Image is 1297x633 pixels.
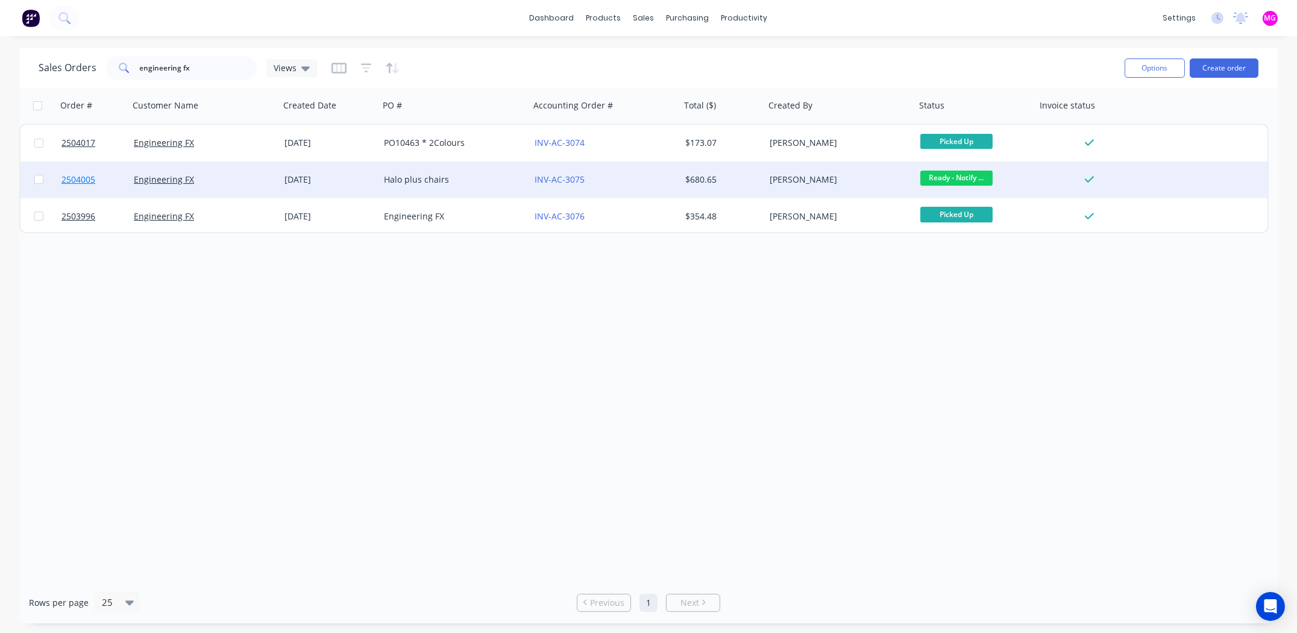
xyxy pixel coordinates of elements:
ul: Pagination [572,594,725,612]
input: Search... [140,56,257,80]
div: Created By [768,99,812,112]
div: sales [627,9,661,27]
span: Picked Up [920,134,993,149]
span: Next [680,597,699,609]
a: INV-AC-3074 [535,137,585,148]
div: [DATE] [284,210,374,222]
a: INV-AC-3075 [535,174,585,185]
div: Halo plus chairs [384,174,518,186]
h1: Sales Orders [39,62,96,74]
div: Order # [60,99,92,112]
a: Page 1 is your current page [639,594,658,612]
div: products [580,9,627,27]
a: Next page [667,597,720,609]
div: Created Date [283,99,336,112]
div: $173.07 [685,137,756,149]
div: settings [1157,9,1202,27]
div: Accounting Order # [533,99,613,112]
button: Create order [1190,58,1258,78]
a: Engineering FX [134,210,194,222]
div: Customer Name [133,99,198,112]
div: PO # [383,99,402,112]
span: Picked Up [920,207,993,222]
div: [PERSON_NAME] [770,137,903,149]
div: PO10463 * 2Colours [384,137,518,149]
div: Open Intercom Messenger [1256,592,1285,621]
span: Views [274,61,297,74]
div: $680.65 [685,174,756,186]
a: 2504005 [61,162,134,198]
a: 2503996 [61,198,134,235]
div: Invoice status [1040,99,1095,112]
div: Engineering FX [384,210,518,222]
span: 2503996 [61,210,95,222]
div: productivity [715,9,774,27]
div: purchasing [661,9,715,27]
span: Previous [590,597,624,609]
div: Total ($) [684,99,716,112]
button: Options [1125,58,1185,78]
img: Factory [22,9,40,27]
a: 2504017 [61,125,134,161]
div: [DATE] [284,137,374,149]
span: 2504017 [61,137,95,149]
a: INV-AC-3076 [535,210,585,222]
div: [PERSON_NAME] [770,174,903,186]
span: Rows per page [29,597,89,609]
a: Engineering FX [134,174,194,185]
span: 2504005 [61,174,95,186]
span: Ready - Notify ... [920,171,993,186]
div: Status [919,99,944,112]
a: Engineering FX [134,137,194,148]
a: Previous page [577,597,630,609]
div: $354.48 [685,210,756,222]
span: MG [1264,13,1277,24]
div: [PERSON_NAME] [770,210,903,222]
div: [DATE] [284,174,374,186]
a: dashboard [524,9,580,27]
